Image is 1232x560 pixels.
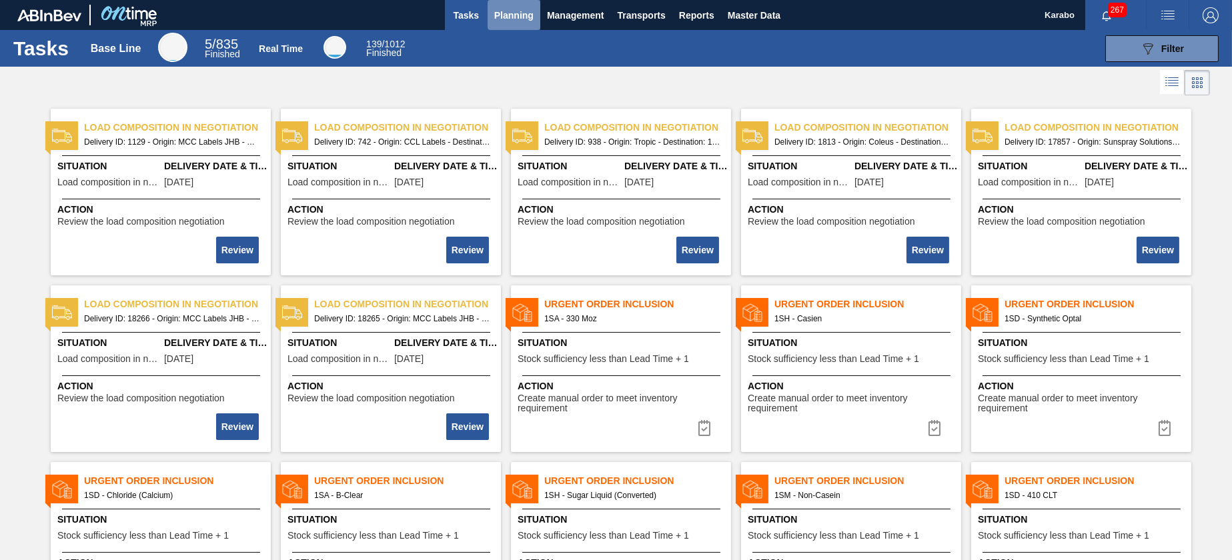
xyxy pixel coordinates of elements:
[1137,237,1179,263] button: Review
[748,203,958,217] span: Action
[57,379,267,393] span: Action
[216,237,259,263] button: Review
[494,7,534,23] span: Planning
[748,336,958,350] span: Situation
[452,7,481,23] span: Tasks
[774,474,961,488] span: Urgent Order Inclusion
[287,531,459,541] span: Stock sufficiency less than Lead Time + 1
[205,37,238,51] span: / 835
[748,393,958,414] span: Create manual order to meet inventory requirement
[57,531,229,541] span: Stock sufficiency less than Lead Time + 1
[742,303,762,323] img: status
[624,177,654,187] span: 03/13/2023,
[748,354,919,364] span: Stock sufficiency less than Lead Time + 1
[978,379,1188,393] span: Action
[927,420,943,436] img: icon-task complete
[918,415,951,441] div: Complete task: 2187438
[287,513,498,527] span: Situation
[512,126,532,146] img: status
[287,379,498,393] span: Action
[978,203,1188,217] span: Action
[748,531,919,541] span: Stock sufficiency less than Lead Time + 1
[774,121,961,135] span: Load composition in negotiation
[978,217,1145,227] span: Review the load composition negotiation
[748,159,851,173] span: Situation
[742,126,762,146] img: status
[1005,488,1181,503] span: 1SD - 410 CLT
[518,336,728,350] span: Situation
[366,39,382,49] span: 139
[978,177,1081,187] span: Load composition in negotiation
[978,159,1081,173] span: Situation
[84,297,271,311] span: Load composition in negotiation
[1005,135,1181,149] span: Delivery ID: 17857 - Origin: Sunspray Solutions - Destination: 1SB
[57,393,225,403] span: Review the load composition negotiation
[282,303,302,323] img: status
[688,415,720,441] div: Complete task: 2187437
[1138,235,1181,265] div: Complete task: 2187460
[158,33,187,62] div: Base Line
[324,36,346,59] div: Real Time
[1157,420,1173,436] img: icon-task complete
[259,43,303,54] div: Real Time
[854,177,884,187] span: 06/02/2023,
[1108,3,1127,17] span: 267
[366,47,402,58] span: Finished
[57,217,225,227] span: Review the load composition negotiation
[217,235,260,265] div: Complete task: 2187456
[1005,474,1191,488] span: Urgent Order Inclusion
[84,474,271,488] span: Urgent Order Inclusion
[314,488,490,503] span: 1SA - B-Clear
[17,9,81,21] img: TNhmsLtSVTkK8tSr43FrP2fwEKptu5GPRR3wAAAABJRU5ErkJggg==
[618,7,666,23] span: Transports
[1185,70,1210,95] div: Card Vision
[728,7,780,23] span: Master Data
[52,126,72,146] img: status
[518,379,728,393] span: Action
[287,159,391,173] span: Situation
[1005,121,1191,135] span: Load composition in negotiation
[1085,159,1188,173] span: Delivery Date & Time
[676,237,719,263] button: Review
[1149,415,1181,441] button: icon-task complete
[52,479,72,499] img: status
[518,217,685,227] span: Review the load composition negotiation
[164,336,267,350] span: Delivery Date & Time
[978,354,1149,364] span: Stock sufficiency less than Lead Time + 1
[57,354,161,364] span: Load composition in negotiation
[512,479,532,499] img: status
[774,297,961,311] span: Urgent Order Inclusion
[978,531,1149,541] span: Stock sufficiency less than Lead Time + 1
[1005,311,1181,326] span: 1SD - Synthetic Optal
[1161,43,1184,54] span: Filter
[774,311,951,326] span: 1SH - Casien
[544,135,720,149] span: Delivery ID: 938 - Origin: Tropic - Destination: 1SD
[544,297,731,311] span: Urgent Order Inclusion
[394,159,498,173] span: Delivery Date & Time
[287,177,391,187] span: Load composition in negotiation
[544,474,731,488] span: Urgent Order Inclusion
[748,177,851,187] span: Load composition in negotiation
[57,513,267,527] span: Situation
[314,135,490,149] span: Delivery ID: 742 - Origin: CCL Labels - Destination: 1SD
[164,159,267,173] span: Delivery Date & Time
[84,488,260,503] span: 1SD - Chloride (Calcium)
[394,336,498,350] span: Delivery Date & Time
[518,393,728,414] span: Create manual order to meet inventory requirement
[394,177,424,187] span: 01/27/2023,
[91,43,141,55] div: Base Line
[1085,177,1114,187] span: 08/11/2025,
[164,177,193,187] span: 03/31/2023,
[547,7,604,23] span: Management
[774,135,951,149] span: Delivery ID: 1813 - Origin: Coleus - Destination: 1SD
[57,203,267,217] span: Action
[1203,7,1219,23] img: Logout
[748,379,958,393] span: Action
[1160,70,1185,95] div: List Vision
[973,479,993,499] img: status
[282,479,302,499] img: status
[366,39,405,49] span: / 1012
[518,159,621,173] span: Situation
[973,303,993,323] img: status
[544,121,731,135] span: Load composition in negotiation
